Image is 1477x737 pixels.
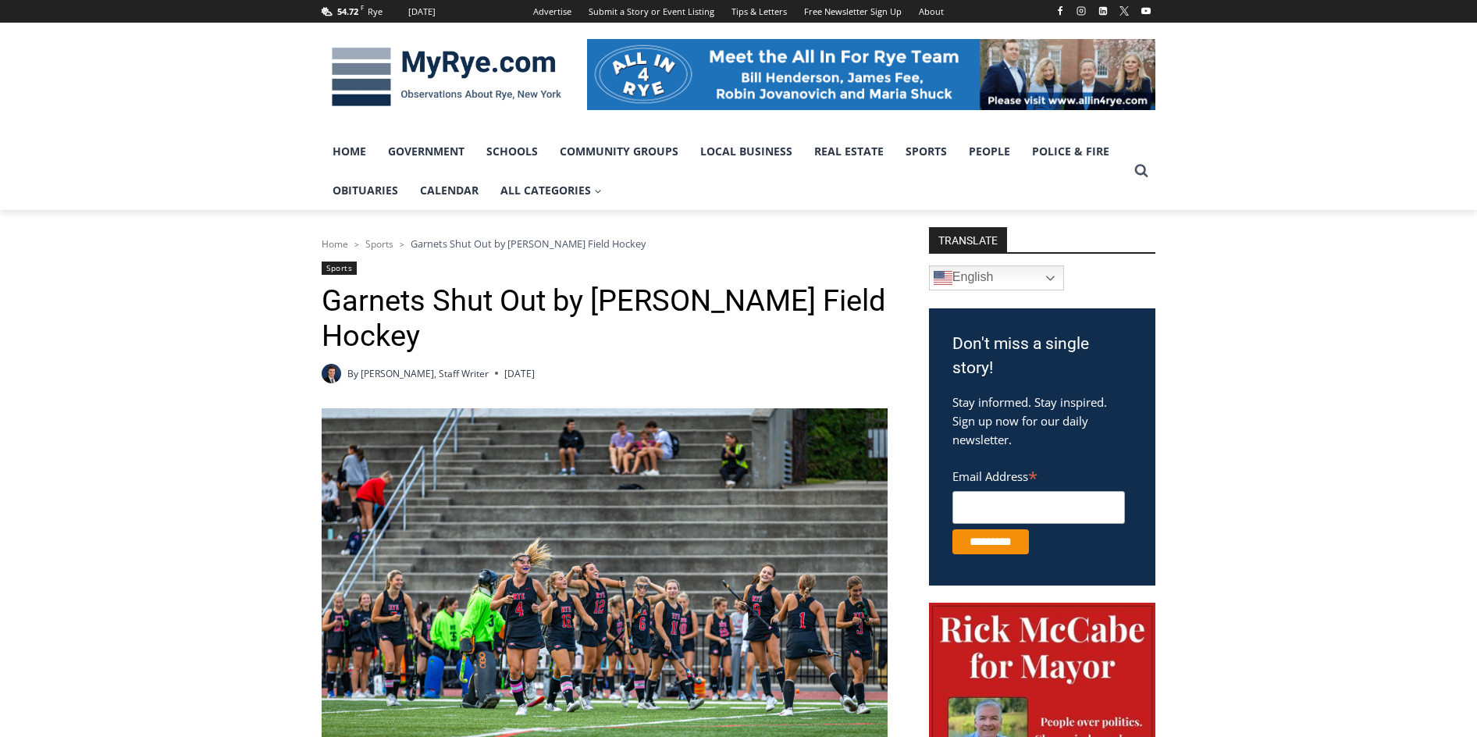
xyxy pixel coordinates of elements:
img: MyRye.com [322,37,571,118]
a: Instagram [1072,2,1091,20]
nav: Primary Navigation [322,132,1127,211]
div: [DATE] [408,5,436,19]
a: Obituaries [322,171,409,210]
span: Garnets Shut Out by [PERSON_NAME] Field Hockey [411,237,646,251]
span: By [347,366,358,381]
img: All in for Rye [587,39,1155,109]
time: [DATE] [504,366,535,381]
a: Sports [895,132,958,171]
nav: Breadcrumbs [322,236,888,251]
div: Rye [368,5,383,19]
a: Author image [322,364,341,383]
h3: Don't miss a single story! [952,332,1132,381]
a: Calendar [409,171,489,210]
img: Charlie Morris headshot PROFESSIONAL HEADSHOT [322,364,341,383]
span: All Categories [500,182,602,199]
img: en [934,269,952,287]
button: View Search Form [1127,157,1155,185]
span: 54.72 [337,5,358,17]
strong: TRANSLATE [929,227,1007,252]
a: All Categories [489,171,613,210]
label: Email Address [952,461,1125,489]
a: Facebook [1051,2,1069,20]
a: Sports [322,262,357,275]
a: English [929,265,1064,290]
span: F [361,3,364,12]
a: Government [377,132,475,171]
a: Police & Fire [1021,132,1120,171]
a: Sports [365,237,393,251]
span: > [354,239,359,250]
a: Real Estate [803,132,895,171]
a: [PERSON_NAME], Staff Writer [361,367,489,380]
a: Home [322,132,377,171]
a: YouTube [1137,2,1155,20]
a: Linkedin [1094,2,1112,20]
a: People [958,132,1021,171]
a: Home [322,237,348,251]
a: Local Business [689,132,803,171]
h1: Garnets Shut Out by [PERSON_NAME] Field Hockey [322,283,888,354]
p: Stay informed. Stay inspired. Sign up now for our daily newsletter. [952,393,1132,449]
a: Schools [475,132,549,171]
a: Community Groups [549,132,689,171]
span: > [400,239,404,250]
a: X [1115,2,1134,20]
